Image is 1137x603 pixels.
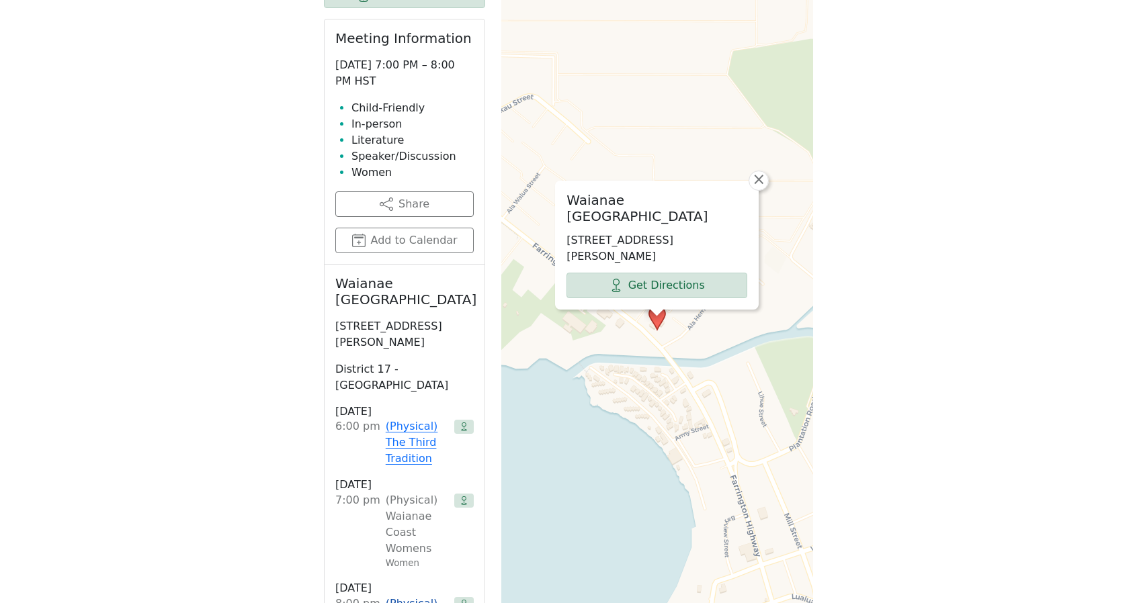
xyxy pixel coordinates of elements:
[335,477,474,492] h3: [DATE]
[351,116,474,132] li: In-person
[351,132,474,148] li: Literature
[335,57,474,89] p: [DATE] 7:00 PM – 8:00 PM HST
[335,418,380,467] div: 6:00 PM
[335,30,474,46] h2: Meeting Information
[351,165,474,181] li: Women
[566,232,747,265] p: [STREET_ADDRESS][PERSON_NAME]
[335,191,474,217] button: Share
[335,581,474,596] h3: [DATE]
[335,404,474,419] h3: [DATE]
[335,361,474,393] p: District 17 - [GEOGRAPHIC_DATA]
[752,171,765,187] span: ×
[386,418,449,467] a: (Physical) The Third Tradition
[386,557,419,570] small: Women
[335,492,380,570] div: 7:00 PM
[351,100,474,116] li: Child-Friendly
[335,318,474,351] p: [STREET_ADDRESS][PERSON_NAME]
[566,192,747,224] h2: Waianae [GEOGRAPHIC_DATA]
[335,228,474,253] button: Add to Calendar
[386,492,449,557] span: (Physical) Waianae Coast Womens
[749,171,769,191] a: Close popup
[566,273,747,298] a: Get Directions
[335,275,474,308] h2: Waianae [GEOGRAPHIC_DATA]
[351,148,474,165] li: Speaker/Discussion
